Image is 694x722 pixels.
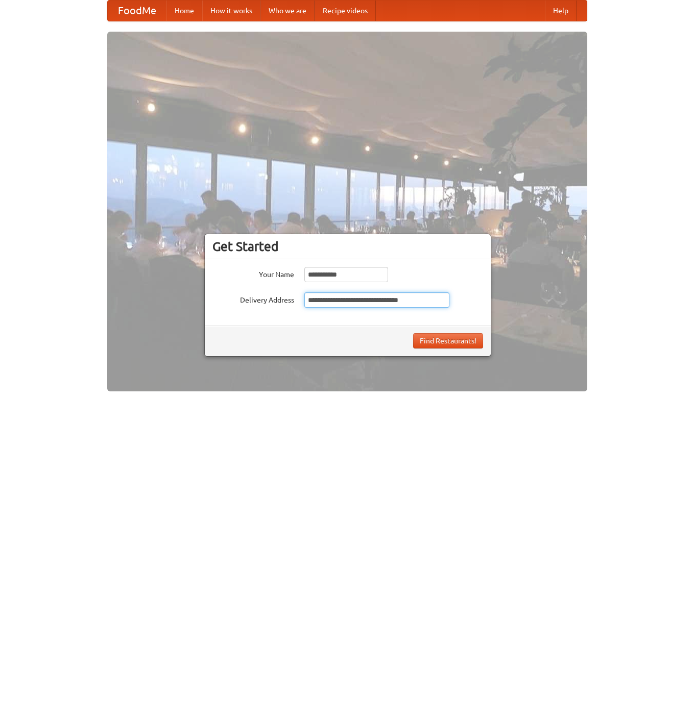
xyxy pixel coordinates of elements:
label: Your Name [212,267,294,280]
label: Delivery Address [212,292,294,305]
a: How it works [202,1,260,21]
a: Home [166,1,202,21]
a: Recipe videos [315,1,376,21]
a: Help [545,1,577,21]
a: FoodMe [108,1,166,21]
h3: Get Started [212,239,483,254]
a: Who we are [260,1,315,21]
button: Find Restaurants! [413,333,483,348]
